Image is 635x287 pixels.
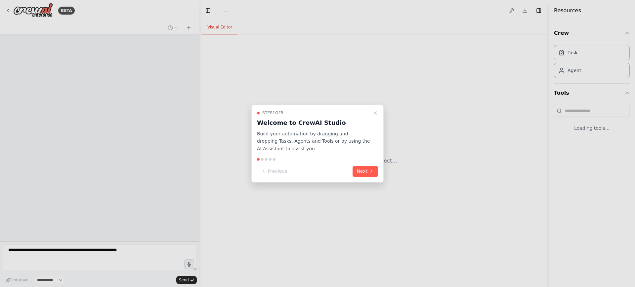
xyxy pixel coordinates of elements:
[257,118,370,127] h3: Welcome to CrewAI Studio
[257,166,291,177] button: Previous
[262,110,283,116] span: Step 1 of 5
[257,130,370,153] p: Build your automation by dragging and dropping Tasks, Agents and Tools or by using the AI Assista...
[353,166,378,177] button: Next
[371,109,379,117] button: Close walkthrough
[203,6,213,15] button: Hide left sidebar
